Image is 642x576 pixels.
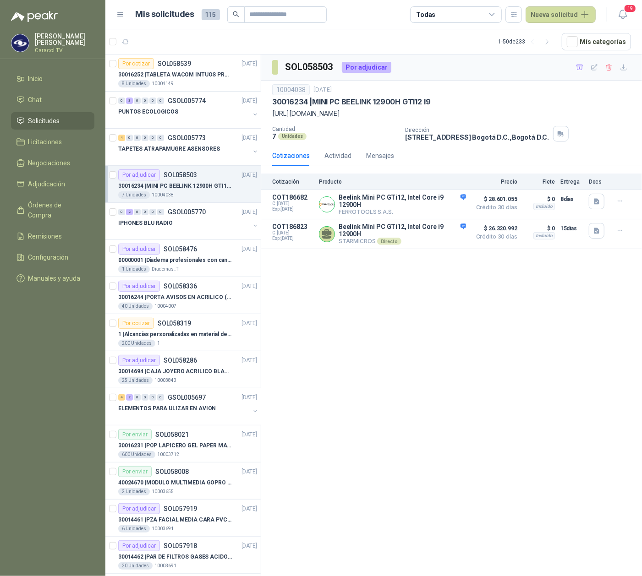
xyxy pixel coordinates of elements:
[134,394,141,401] div: 0
[11,249,94,266] a: Configuración
[152,80,174,87] p: 10004149
[164,505,197,512] p: SOL057919
[28,116,60,126] span: Solicitudes
[105,425,261,462] a: Por enviarSOL058021[DATE] 30016231 |POP LAPICERO GEL PAPER MATE INKJOY 0.7 (Revisar el adjunto)60...
[560,194,583,205] p: 8 días
[149,98,156,104] div: 0
[202,9,220,20] span: 115
[158,320,191,326] p: SOL058319
[118,562,153,570] div: 20 Unidades
[164,283,197,289] p: SOL058336
[105,500,261,537] a: Por adjudicarSOL057919[DATE] 30014461 |PZA FACIAL MEDIA CARA PVC SERIE 6000 3M6 Unidades10003691
[241,430,257,439] p: [DATE]
[126,135,133,141] div: 0
[615,6,631,23] button: 19
[523,179,555,185] p: Flete
[152,488,174,495] p: 10003655
[157,135,164,141] div: 0
[241,282,257,291] p: [DATE]
[498,34,554,49] div: 1 - 50 de 233
[152,191,174,199] p: 10004038
[126,394,133,401] div: 2
[105,351,261,388] a: Por adjudicarSOL058286[DATE] 30014694 |CAJA JOYERO ACRILICO BLANCO OPAL (En el adjunto mas detall...
[155,431,189,438] p: SOL058021
[118,98,125,104] div: 0
[11,11,58,22] img: Logo peakr
[11,154,94,172] a: Negociaciones
[136,8,194,21] h1: Mis solicitudes
[118,488,150,495] div: 2 Unidades
[118,330,232,339] p: 1 | Alcancías personalizadas en material de cerámica (VER ADJUNTO)
[523,223,555,234] p: $ 0
[118,209,125,215] div: 0
[272,201,313,206] span: C: [DATE]
[157,451,179,458] p: 10003712
[168,394,206,401] p: GSOL005697
[105,462,261,500] a: Por enviarSOL058008[DATE] 40024670 |MODULO MULTIMEDIA GOPRO HERO 12 BLACK2 Unidades10003655
[366,151,394,161] div: Mensajes
[118,266,150,273] div: 1 Unidades
[11,91,94,109] a: Chat
[118,340,155,347] div: 200 Unidades
[560,179,583,185] p: Entrega
[118,80,150,87] div: 8 Unidades
[28,179,66,189] span: Adjudicación
[11,112,94,130] a: Solicitudes
[118,318,154,329] div: Por cotizar
[562,33,631,50] button: Mís categorías
[241,542,257,550] p: [DATE]
[472,223,517,234] span: $ 26.320.992
[272,230,313,236] span: C: [DATE]
[118,377,153,384] div: 25 Unidades
[142,209,148,215] div: 0
[154,303,176,310] p: 10004007
[272,151,310,161] div: Cotizaciones
[339,223,466,238] p: Beelink Mini PC GTi12, Intel Core i9 12900H
[28,95,42,105] span: Chat
[105,314,261,351] a: Por cotizarSOL058319[DATE] 1 |Alcancías personalizadas en material de cerámica (VER ADJUNTO)200 U...
[28,74,43,84] span: Inicio
[472,234,517,239] span: Crédito 30 días
[11,133,94,151] a: Licitaciones
[118,394,125,401] div: 4
[164,246,197,252] p: SOL058476
[11,34,29,52] img: Company Logo
[272,84,310,95] div: 10004038
[134,209,141,215] div: 0
[589,179,607,185] p: Docs
[157,98,164,104] div: 0
[118,108,178,116] p: PUNTOS ECOLOGICOS
[272,206,313,212] span: Exp: [DATE]
[105,277,261,314] a: Por adjudicarSOL058336[DATE] 30016244 |PORTA AVISOS EN ACRILICO (En el adjunto mas informacion)40...
[118,219,173,228] p: IPHONES BLU RADIO
[118,191,150,199] div: 7 Unidades
[142,98,148,104] div: 0
[272,126,398,132] p: Cantidad
[118,169,160,180] div: Por adjudicar
[339,238,466,245] p: STARMICROS
[149,135,156,141] div: 0
[105,537,261,574] a: Por adjudicarSOL057918[DATE] 30014462 |PAR DE FILTROS GASES ACIDOS REF.2096 3M20 Unidades10003691
[405,127,549,133] p: Dirección
[272,179,313,185] p: Cotización
[28,231,62,241] span: Remisiones
[405,133,549,141] p: [STREET_ADDRESS] Bogotá D.C. , Bogotá D.C.
[118,95,259,125] a: 0 3 0 0 0 0 GSOL005774[DATE] PUNTOS ECOLOGICOS
[377,238,401,245] div: Directo
[164,357,197,364] p: SOL058286
[241,134,257,142] p: [DATE]
[154,377,176,384] p: 10003843
[241,505,257,513] p: [DATE]
[154,562,176,570] p: 10003691
[105,166,261,203] a: Por adjudicarSOL058503[DATE] 30016234 |MINI PC BEELINK 12900H GTI12 I97 Unidades10004038
[142,135,148,141] div: 0
[272,132,276,140] p: 7
[118,206,259,236] a: 0 2 0 0 0 0 GSOL005770[DATE] IPHONES BLU RADIO
[105,240,261,277] a: Por adjudicarSOL058476[DATE] 00000001 |Diadema profesionales con cancelación de ruido en micrófon...
[134,135,141,141] div: 0
[118,145,220,153] p: TAPETES ATRAPAMUGRE ASENSORES
[28,200,86,220] span: Órdenes de Compra
[118,516,232,524] p: 30014461 | PZA FACIAL MEDIA CARA PVC SERIE 6000 3M
[28,273,81,283] span: Manuales y ayuda
[118,244,160,255] div: Por adjudicar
